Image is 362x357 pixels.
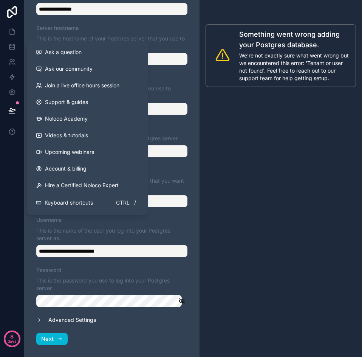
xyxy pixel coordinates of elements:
[48,316,96,324] label: Advanced Settings
[45,115,88,123] span: Noloco Academy
[36,266,62,274] label: Password
[115,198,130,207] span: Ctrl
[239,29,351,50] span: Something went wrong adding your Postgres database.
[30,177,145,194] button: Hire a Certified Noloco Expert
[30,61,145,77] a: Ask our community
[36,24,79,32] label: Server hostname
[30,77,145,94] a: Join a live office hours session
[45,48,82,56] span: Ask a question
[30,127,145,144] a: Videos & tutorials
[45,182,119,189] span: Hire a Certified Noloco Expert
[30,160,145,177] a: Account & billing
[36,35,187,50] p: This is the hostname of your Postgres server that you use to connect to it.
[30,110,145,127] a: Noloco Academy
[45,98,88,106] span: Support & guides
[132,200,138,206] span: /
[45,165,87,172] span: Account & billing
[36,216,62,224] label: Username
[30,194,145,212] button: Keyboard shortcutsCtrl/
[30,44,145,61] button: Ask a question
[36,277,187,292] p: This is the password you use to log into your Postgres server.
[10,333,14,340] p: 8
[45,132,88,139] span: Videos & tutorials
[36,227,187,242] p: This is the name of the user you log into your Postgres server as.
[45,199,93,206] span: Keyboard shortcuts
[239,52,351,82] span: We're not exactly sure what went wrong but we encountered this error: 'Tenant or user not found'....
[8,336,17,346] p: days
[41,335,54,342] span: Next
[45,148,94,156] span: Upcoming webinars
[36,333,68,345] button: Next
[30,144,145,160] a: Upcoming webinars
[30,94,145,110] a: Support & guides
[45,65,93,73] span: Ask our community
[45,82,119,89] span: Join a live office hours session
